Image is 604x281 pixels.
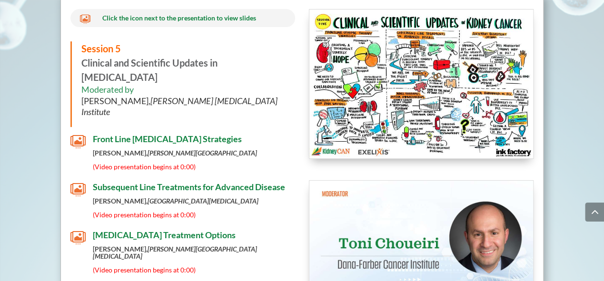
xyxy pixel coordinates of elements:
span:  [80,14,90,24]
img: KidneyCAN_Ink Factory_Board Session 5 [309,10,533,158]
em: [PERSON_NAME][GEOGRAPHIC_DATA] [148,149,257,157]
span: (Video presentation begins at 0:00) [93,211,196,219]
em: [PERSON_NAME] [MEDICAL_DATA] Institute [81,96,277,117]
strong: [PERSON_NAME], [93,197,258,205]
span:  [70,182,86,197]
span:  [70,134,86,149]
span:  [70,230,86,245]
span: (Video presentation begins at 0:00) [93,266,196,274]
strong: [PERSON_NAME], [93,149,257,157]
strong: [PERSON_NAME], [93,245,257,260]
span: Subsequent Line Treatments for Advanced Disease [93,182,285,192]
em: [GEOGRAPHIC_DATA][MEDICAL_DATA] [148,197,258,205]
em: [PERSON_NAME][GEOGRAPHIC_DATA][MEDICAL_DATA] [93,245,257,260]
strong: Clinical and Scientific Updates in [MEDICAL_DATA] [81,43,218,83]
span: Session 5 [81,43,121,54]
span: (Video presentation begins at 0:00) [93,163,196,171]
span: [MEDICAL_DATA] Treatment Options [93,230,236,240]
span: [PERSON_NAME], [81,96,277,117]
span: Front Line [MEDICAL_DATA] Strategies [93,134,242,144]
span: Moderated by [81,84,277,117]
span: Click the icon next to the presentation to view slides [102,14,256,22]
